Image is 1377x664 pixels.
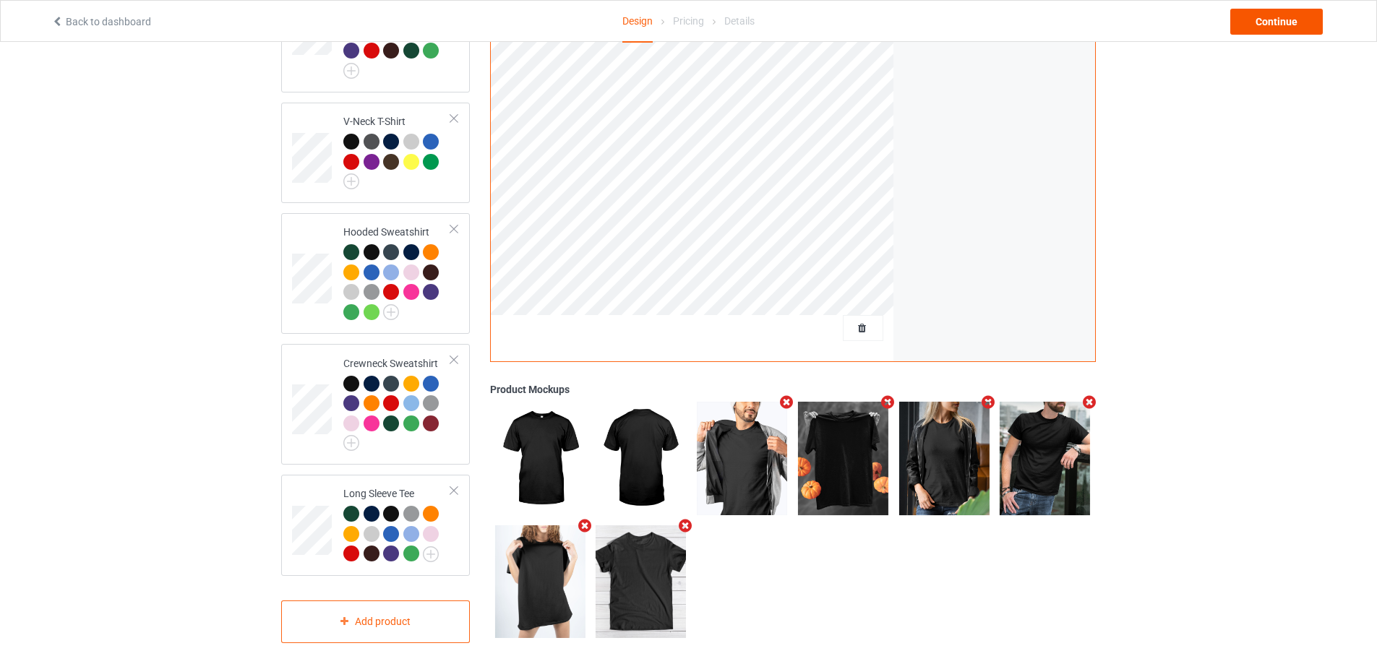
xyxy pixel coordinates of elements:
[343,173,359,189] img: svg+xml;base64,PD94bWwgdmVyc2lvbj0iMS4wIiBlbmNvZGluZz0iVVRGLTgiPz4KPHN2ZyB3aWR0aD0iMjJweCIgaGVpZ2...
[677,518,695,533] i: Remove mockup
[51,16,151,27] a: Back to dashboard
[878,394,896,410] i: Remove mockup
[724,1,755,41] div: Details
[343,63,359,79] img: svg+xml;base64,PD94bWwgdmVyc2lvbj0iMS4wIiBlbmNvZGluZz0iVVRGLTgiPz4KPHN2ZyB3aWR0aD0iMjJweCIgaGVpZ2...
[343,114,451,184] div: V-Neck T-Shirt
[281,344,470,465] div: Crewneck Sweatshirt
[1081,394,1099,410] i: Remove mockup
[798,402,888,514] img: regular.jpg
[1230,9,1323,35] div: Continue
[495,402,585,514] img: regular.jpg
[778,394,796,410] i: Remove mockup
[596,402,686,514] img: regular.jpg
[281,213,470,334] div: Hooded Sweatshirt
[383,304,399,320] img: svg+xml;base64,PD94bWwgdmVyc2lvbj0iMS4wIiBlbmNvZGluZz0iVVRGLTgiPz4KPHN2ZyB3aWR0aD0iMjJweCIgaGVpZ2...
[673,1,704,41] div: Pricing
[575,518,593,533] i: Remove mockup
[281,103,470,203] div: V-Neck T-Shirt
[343,486,451,561] div: Long Sleeve Tee
[343,435,359,451] img: svg+xml;base64,PD94bWwgdmVyc2lvbj0iMS4wIiBlbmNvZGluZz0iVVRGLTgiPz4KPHN2ZyB3aWR0aD0iMjJweCIgaGVpZ2...
[423,546,439,562] img: svg+xml;base64,PD94bWwgdmVyc2lvbj0iMS4wIiBlbmNvZGluZz0iVVRGLTgiPz4KPHN2ZyB3aWR0aD0iMjJweCIgaGVpZ2...
[490,382,1096,397] div: Product Mockups
[343,225,451,319] div: Hooded Sweatshirt
[281,475,470,576] div: Long Sleeve Tee
[697,402,787,514] img: regular.jpg
[343,356,451,447] div: Crewneck Sweatshirt
[281,600,470,643] div: Add product
[1000,402,1090,514] img: regular.jpg
[495,525,585,637] img: regular.jpg
[622,1,653,43] div: Design
[979,394,998,410] i: Remove mockup
[596,525,686,637] img: regular.jpg
[899,402,990,514] img: regular.jpg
